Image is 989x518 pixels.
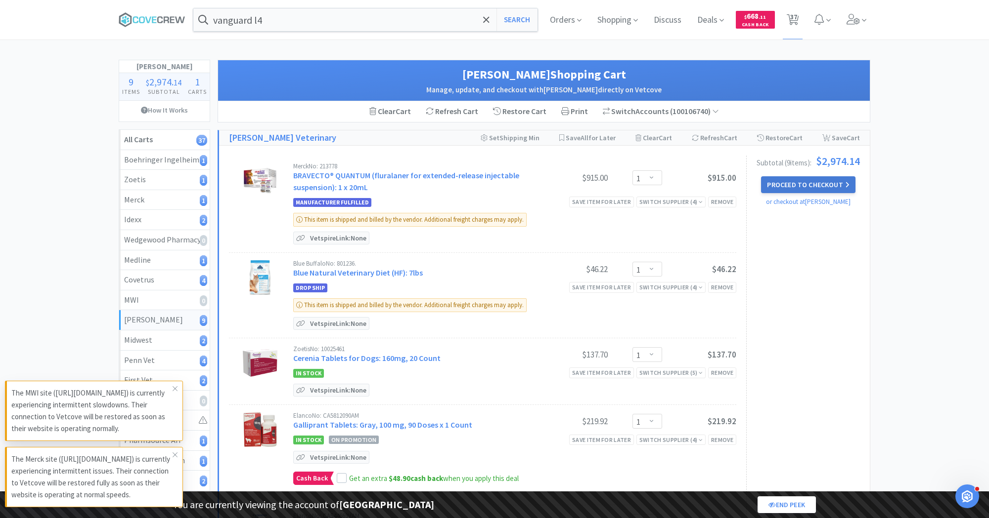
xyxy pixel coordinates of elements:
div: First Vet [124,374,205,387]
a: First Vet2 [119,370,210,391]
strong: All Carts [124,134,153,144]
i: 4 [200,356,207,366]
span: $137.70 [708,349,736,360]
div: Switch Supplier ( 4 ) [639,197,703,206]
img: 3908bdf5bb6747959f96d5d042e9bdf3_562750.jpeg [243,346,277,380]
span: 1 [195,76,200,88]
div: $219.92 [534,415,608,427]
i: 0 [200,235,207,246]
div: Switch Supplier ( 5 ) [639,368,703,377]
span: On Promotion [329,436,379,444]
span: 9 [129,76,134,88]
span: All [581,133,588,142]
i: 2 [200,335,207,346]
span: In Stock [293,369,324,378]
i: 2 [200,476,207,486]
span: Cart [789,133,803,142]
a: 37 [783,17,803,26]
div: Switch Supplier ( 4 ) [639,435,703,444]
div: Vetcove [124,474,205,487]
a: Zoetis1 [119,170,210,190]
div: Merck [124,194,205,206]
div: Save item for later [569,197,634,207]
span: Manufacturer Fulfilled [293,198,371,207]
div: Save [822,130,860,145]
p: You are currently viewing the account of [173,497,434,513]
div: $46.22 [534,263,608,275]
a: How It Works [119,101,210,120]
span: Cart [847,133,860,142]
h4: Items [119,87,143,96]
span: Save for Later [566,133,616,142]
span: Get an extra when you apply this deal [349,474,519,483]
div: Save item for later [569,435,634,445]
span: 14 [174,78,181,87]
p: The Merck site ([URL][DOMAIN_NAME]) is currently experiencing intermittent issues. Their connecti... [11,453,173,501]
iframe: Intercom live chat [955,484,979,508]
div: Medline [124,254,205,267]
a: [PERSON_NAME]9 [119,310,210,330]
i: 37 [196,135,207,146]
a: Discuss [650,16,685,25]
i: 1 [200,175,207,186]
div: This item is shipped and billed by the vendor. Additional freight charges may apply. [293,213,527,227]
a: MWI0 [119,290,210,311]
div: Wedgewood Pharmacy [124,234,205,246]
button: Search [496,8,538,31]
div: $137.70 [534,349,608,360]
i: 0 [200,396,207,406]
img: 2b38ec463db34a1a8cdaead96aec1922_819922.jpeg [243,163,277,198]
div: Switch Supplier ( 4 ) [639,282,703,292]
div: Covetrus [124,274,205,286]
span: Switch [611,106,635,116]
i: 2 [200,375,207,386]
div: Elanco No: CA5812090AM [293,412,534,419]
i: 1 [200,255,207,266]
div: Merck No: 213778 [293,163,534,169]
i: 0 [200,295,207,306]
p: Vetspire Link: None [308,318,369,329]
a: Covetrus4 [119,270,210,290]
div: NE Animal Health [124,454,205,467]
div: [PERSON_NAME] [124,414,205,427]
div: Midwest [124,334,205,347]
span: $ [146,78,149,87]
h2: Manage, update, and checkout with [PERSON_NAME] directly on Vetcove [228,84,860,96]
span: ( 100106740 ) [669,106,719,116]
div: Zoetis [124,173,205,186]
div: Remove [708,197,736,207]
i: 1 [200,456,207,467]
div: Remove [708,435,736,445]
a: Cerenia Tablets for Dogs: 160mg, 20 Count [293,353,441,363]
i: 2 [200,215,207,226]
a: Boehringer Ingelheim1 [119,150,210,170]
span: Cart [396,106,411,116]
span: Cash Back [294,472,330,484]
span: In Stock [293,436,324,444]
button: Proceed to Checkout [761,176,855,193]
a: Idexx2 [119,210,210,230]
input: Search by item, sku, manufacturer, ingredient, size... [193,8,538,31]
div: [PERSON_NAME] [124,314,205,326]
a: [PERSON_NAME] Veterinary [229,131,336,145]
strong: [GEOGRAPHIC_DATA] [339,498,434,511]
div: Accounts [603,105,719,118]
span: $46.22 [712,264,736,275]
i: 4 [200,275,207,286]
span: Cart [659,133,672,142]
span: $2,974.14 [816,156,860,166]
i: 9 [200,315,207,326]
div: Clear [369,105,411,118]
div: Pharmsource AH [124,434,205,447]
h1: [PERSON_NAME] Shopping Cart [228,65,860,84]
a: Blue Natural Veterinary Diet (HF): 7lbs [293,268,423,278]
div: Remove [708,367,736,378]
div: Print [554,101,595,122]
a: Galliprant Tablets: Gray, 100 mg, 90 Doses x 1 Count [293,420,472,430]
p: The MWI site ([URL][DOMAIN_NAME]) is currently experiencing intermittent slowdowns. Their connect... [11,387,173,435]
span: 668 [744,11,766,21]
div: Restore [757,130,803,145]
div: Shipping Min [481,130,539,145]
div: . [143,77,184,87]
div: Boehringer Ingelheim [124,154,205,166]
